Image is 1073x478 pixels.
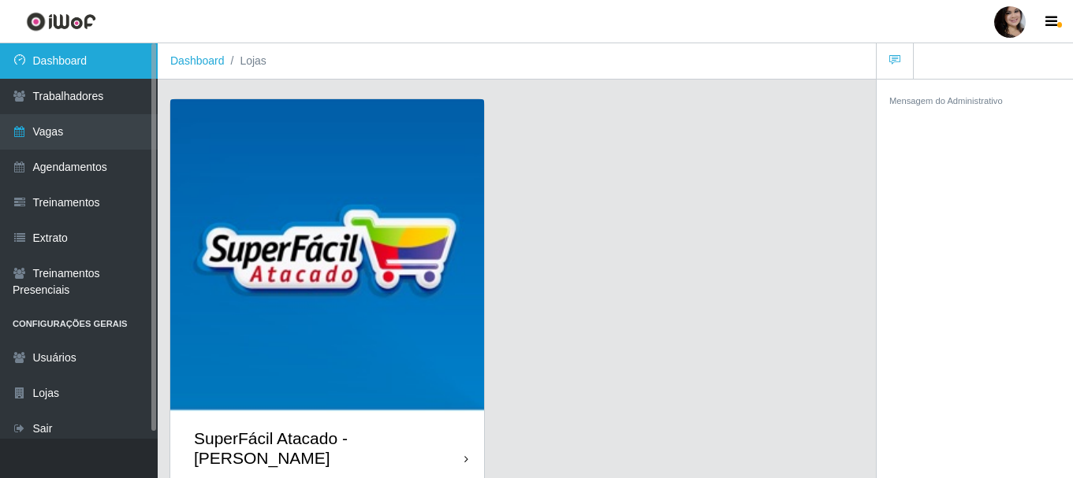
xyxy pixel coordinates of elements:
a: Dashboard [170,54,225,67]
small: Mensagem do Administrativo [889,96,1003,106]
div: SuperFácil Atacado - [PERSON_NAME] [194,428,464,468]
li: Lojas [225,53,266,69]
nav: breadcrumb [158,43,876,80]
img: CoreUI Logo [26,12,96,31]
img: cardImg [170,99,484,413]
